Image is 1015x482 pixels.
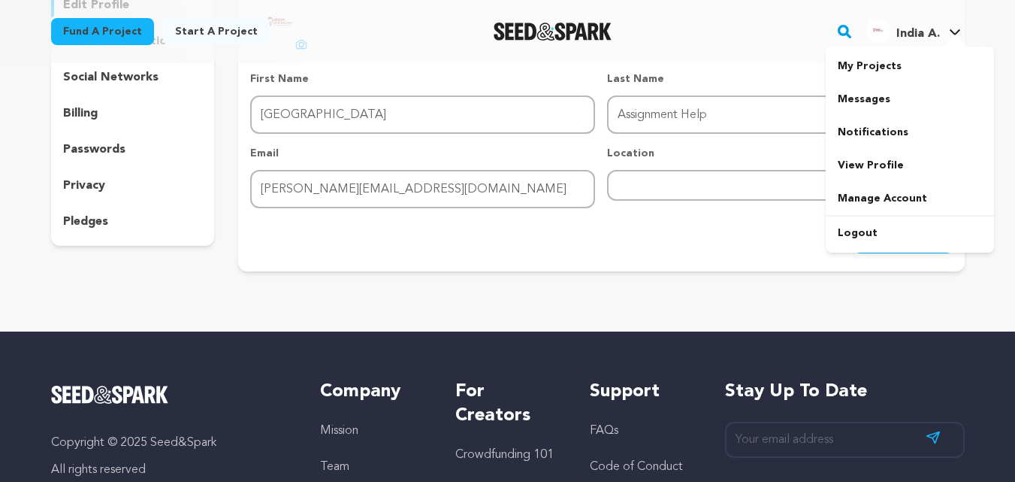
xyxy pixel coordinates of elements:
[607,95,952,134] input: Last Name
[51,386,169,404] img: Seed&Spark Logo
[51,461,291,479] p: All rights reserved
[63,213,108,231] p: pledges
[590,425,618,437] a: FAQs
[826,217,994,250] a: Logout
[250,146,595,161] p: Email
[320,461,349,473] a: Team
[826,149,994,182] a: View Profile
[250,71,595,86] p: First Name
[863,16,964,43] a: India A.'s Profile
[51,174,215,198] button: privacy
[51,210,215,234] button: pledges
[455,380,560,428] h5: For Creators
[896,28,940,40] span: India A.
[320,380,424,404] h5: Company
[250,170,595,208] input: Email
[826,50,994,83] a: My Projects
[725,380,965,404] h5: Stay up to date
[866,19,940,43] div: India A.'s Profile
[163,18,270,45] a: Start a project
[590,380,694,404] h5: Support
[51,18,154,45] a: Fund a project
[51,138,215,162] button: passwords
[494,23,612,41] a: Seed&Spark Homepage
[63,68,159,86] p: social networks
[51,102,215,126] button: billing
[63,141,125,159] p: passwords
[826,182,994,215] a: Manage Account
[826,116,994,149] a: Notifications
[866,19,890,43] img: 045cbb5eb665c379.jpg
[51,434,291,452] p: Copyright © 2025 Seed&Spark
[725,422,965,459] input: Your email address
[250,95,595,134] input: First Name
[826,83,994,116] a: Messages
[51,65,215,89] button: social networks
[863,16,964,47] span: India A.'s Profile
[455,449,554,461] a: Crowdfunding 101
[590,461,683,473] a: Code of Conduct
[63,105,98,123] p: billing
[607,146,952,161] p: Location
[63,177,105,195] p: privacy
[494,23,612,41] img: Seed&Spark Logo Dark Mode
[607,71,952,86] p: Last Name
[51,386,291,404] a: Seed&Spark Homepage
[320,425,358,437] a: Mission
